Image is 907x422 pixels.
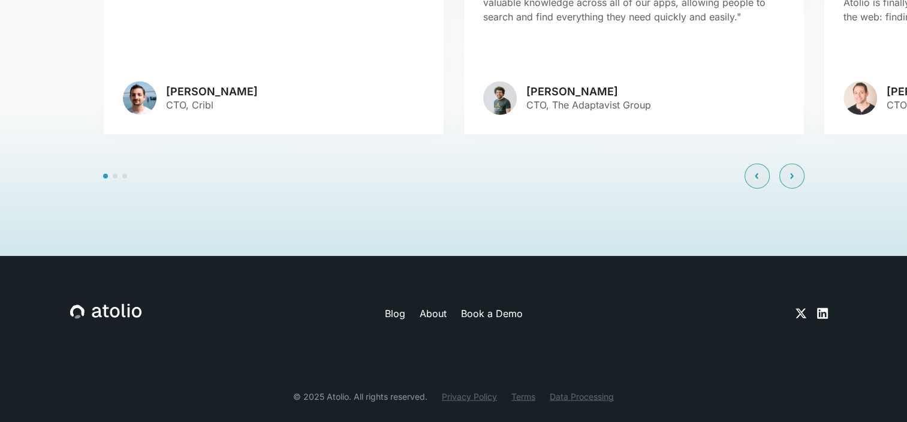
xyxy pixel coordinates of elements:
[293,390,427,403] div: © 2025 Atolio. All rights reserved.
[384,306,405,321] a: Blog
[526,85,651,98] h3: [PERSON_NAME]
[442,390,497,403] a: Privacy Policy
[123,82,156,115] img: avatar
[166,98,258,112] p: CTO, Cribl
[419,306,446,321] a: About
[526,98,651,112] p: CTO, The Adaptavist Group
[843,82,877,115] img: avatar
[483,82,517,115] img: avatar
[166,85,258,98] h3: [PERSON_NAME]
[550,390,614,403] a: Data Processing
[847,364,907,422] iframe: Chat Widget
[511,390,535,403] a: Terms
[460,306,522,321] a: Book a Demo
